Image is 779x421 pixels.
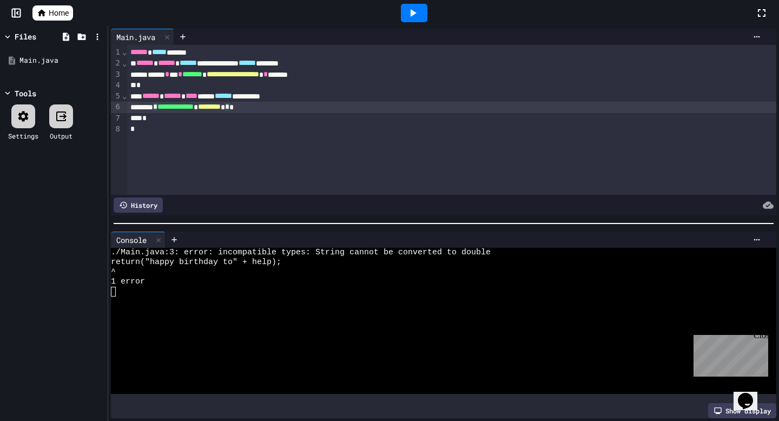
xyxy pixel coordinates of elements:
span: ./Main.java:3: error: incompatible types: String cannot be converted to double [111,248,491,258]
div: Files [15,31,36,42]
div: 4 [111,80,122,91]
a: Home [32,5,73,21]
span: return("happy birthday to" + help); [111,258,281,267]
div: History [114,198,163,213]
div: Main.java [111,29,174,45]
div: 5 [111,91,122,102]
div: 3 [111,69,122,80]
div: Main.java [111,31,161,43]
div: Output [50,131,72,141]
div: 8 [111,124,122,135]
div: Console [111,232,166,248]
div: 1 [111,47,122,58]
span: Fold line [122,59,127,68]
div: Tools [15,88,36,99]
div: Console [111,234,152,246]
iframe: chat widget [734,378,768,410]
span: 1 error [111,277,145,287]
div: 7 [111,113,122,124]
span: Fold line [122,48,127,56]
div: Chat with us now!Close [4,4,75,69]
iframe: chat widget [689,331,768,377]
span: Home [49,8,69,18]
div: 6 [111,102,122,113]
div: 2 [111,58,122,69]
div: Show display [708,403,776,418]
div: Settings [8,131,38,141]
span: ^ [111,267,116,277]
span: Fold line [122,91,127,100]
div: Main.java [19,55,104,66]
